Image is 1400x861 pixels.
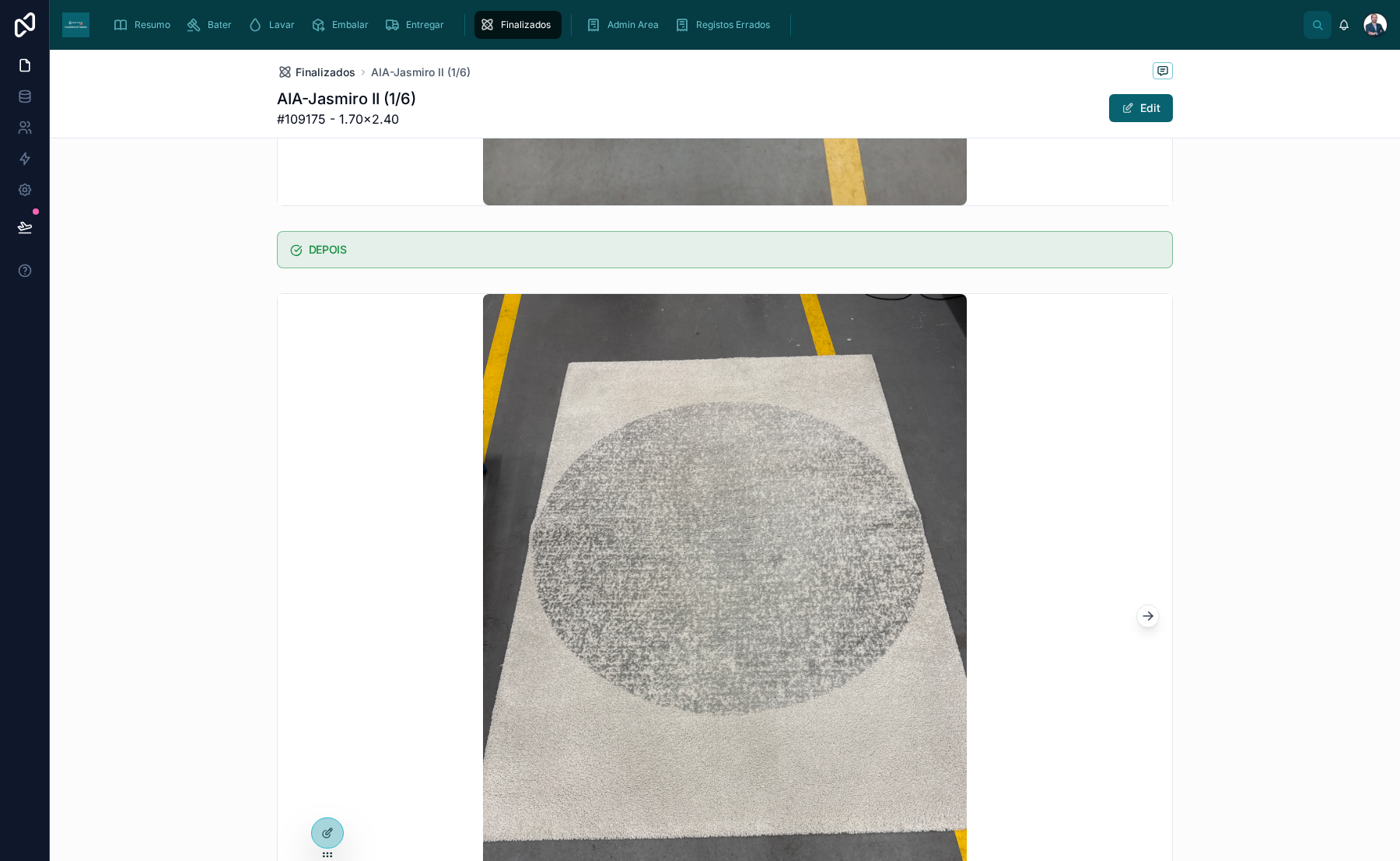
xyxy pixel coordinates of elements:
[243,11,306,39] a: Lavar
[277,88,416,110] h1: AIA-Jasmiro II (1/6)
[309,244,1160,255] h5: DEPOIS
[208,19,232,31] span: Bater
[62,12,89,37] img: App logo
[670,11,781,39] a: Registos Errados
[581,11,670,39] a: Admin Area
[406,19,444,31] span: Entregar
[306,11,380,39] a: Embalar
[474,11,562,39] a: Finalizados
[269,19,295,31] span: Lavar
[181,11,243,39] a: Bater
[108,11,181,39] a: Resumo
[135,19,170,31] span: Resumo
[380,11,455,39] a: Entregar
[296,65,355,80] span: Finalizados
[102,8,1304,42] div: scrollable content
[277,65,355,80] a: Finalizados
[1109,94,1173,122] button: Edit
[696,19,770,31] span: Registos Errados
[501,19,551,31] span: Finalizados
[371,65,471,80] a: AIA-Jasmiro II (1/6)
[607,19,659,31] span: Admin Area
[277,110,416,128] span: #109175 - 1.70×2.40
[332,19,369,31] span: Embalar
